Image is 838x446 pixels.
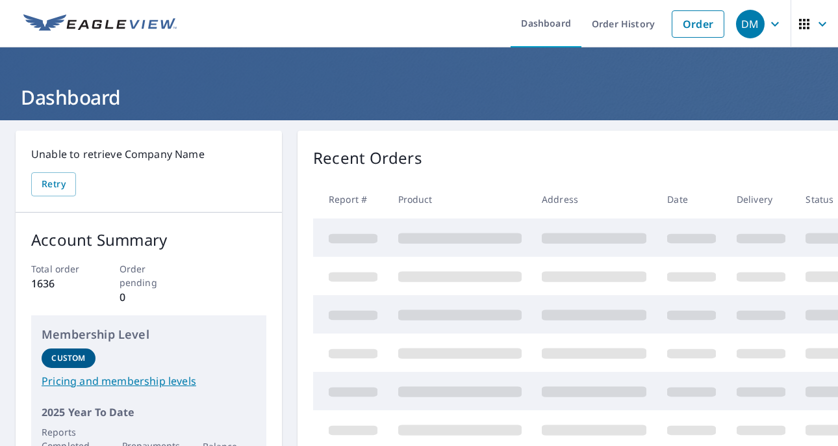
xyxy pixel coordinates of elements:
img: EV Logo [23,14,177,34]
p: Unable to retrieve Company Name [31,146,266,162]
p: Recent Orders [313,146,422,170]
h1: Dashboard [16,84,822,111]
p: Custom [51,352,85,364]
th: Product [388,180,532,218]
p: 2025 Year To Date [42,404,256,420]
button: Retry [31,172,76,196]
span: Retry [42,176,66,192]
p: Membership Level [42,326,256,343]
th: Address [531,180,657,218]
p: 0 [120,289,179,305]
p: Order pending [120,262,179,289]
a: Order [672,10,724,38]
th: Delivery [726,180,796,218]
th: Report # [313,180,388,218]
a: Pricing and membership levels [42,373,256,389]
p: 1636 [31,276,90,291]
th: Date [657,180,726,218]
p: Total order [31,262,90,276]
p: Account Summary [31,228,266,252]
div: DM [736,10,765,38]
